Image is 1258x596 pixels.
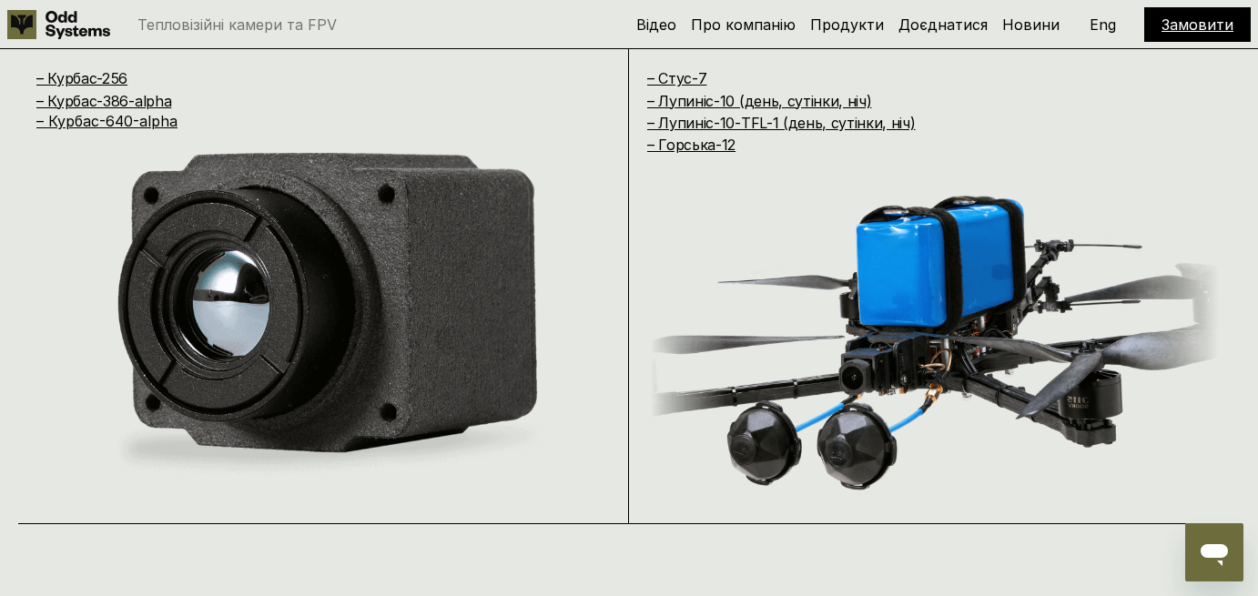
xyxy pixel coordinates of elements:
[1090,17,1116,32] p: Eng
[810,15,884,34] a: Продукти
[1002,15,1060,34] a: Новини
[137,17,337,32] p: Тепловізійні камери та FPV
[1185,523,1243,581] iframe: Button to launch messaging window, conversation in progress
[636,15,676,34] a: Відео
[647,69,706,87] a: – Стус-7
[647,114,916,132] a: – Лупиніс-10-TFL-1 (день, сутінки, ніч)
[691,15,796,34] a: Про компанію
[1162,15,1233,34] a: Замовити
[36,112,178,130] a: – Курбас-640-alpha
[36,92,171,110] a: – Курбас-386-alpha
[647,92,871,110] a: – Лупиніс-10 (день, сутінки, ніч)
[647,136,736,154] a: – Горська-12
[898,15,988,34] a: Доєднатися
[36,69,127,87] a: – Курбас-256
